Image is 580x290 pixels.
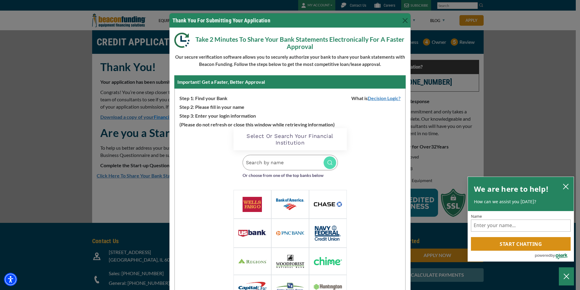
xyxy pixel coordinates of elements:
p: Step 2: Please fill in your name [175,102,405,111]
img: logo [238,259,266,263]
img: logo [276,255,304,268]
img: logo [315,226,341,241]
h2: We are here to help! [474,183,549,195]
input: Name [471,219,571,231]
p: Or choose from one of the top banks below [243,170,338,179]
button: Start chatting [471,237,571,251]
p: Our secure verification software allows you to securely authorize your bank to share your bank st... [174,53,406,68]
a: Decision Logic? [368,95,405,101]
img: logo [276,231,304,235]
img: logo [314,284,342,289]
img: logo [243,197,262,212]
button: Close [400,16,410,25]
button: Close Chatbox [559,267,574,285]
span: Step 1: Find your Bank [175,93,227,102]
h4: Thank You For Submitting Your Application [172,16,270,24]
p: How can we assist you [DATE]? [474,199,568,205]
img: Modal DL Clock [174,33,194,48]
img: logo [238,230,266,237]
span: What is [347,93,405,102]
span: powered [535,252,550,259]
p: (Please do not refresh or close this window while retrieving information) [175,119,405,128]
p: Take 2 Minutes To Share Your Bank Statements Electronically For A Faster Approval [174,33,406,50]
label: Name [471,214,571,218]
div: olark chatbox [468,177,574,262]
div: Important! Get a Faster, Better Approval [174,75,406,89]
a: Powered by Olark [535,251,574,261]
button: close chatbox [561,182,571,191]
div: Accessibility Menu [4,273,17,286]
span: by [551,252,555,259]
img: logo [314,202,342,207]
p: Step 3: Enter your login information [175,111,405,119]
input: Search by name [243,155,338,170]
h2: Select Or Search Your Financial Institution [240,133,341,146]
img: logo [276,198,304,210]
